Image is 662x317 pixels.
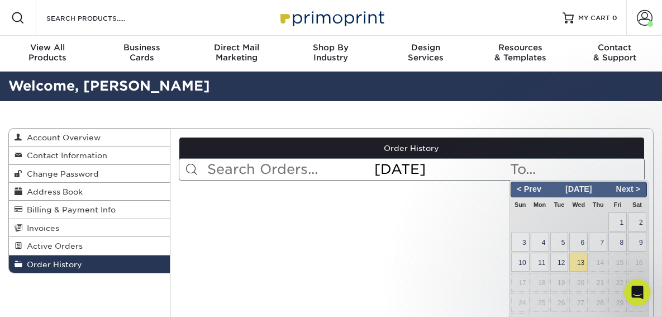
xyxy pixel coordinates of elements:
[578,13,610,23] span: MY CART
[569,273,588,292] span: 20
[275,6,387,30] img: Primoprint
[94,42,189,53] span: Business
[511,197,530,212] th: Sun
[22,205,116,214] span: Billing & Payment Info
[608,233,627,252] span: 8
[22,260,82,269] span: Order History
[569,253,588,272] span: 13
[569,293,588,312] span: 27
[284,36,378,72] a: Shop ByIndustry
[531,293,549,312] span: 25
[473,36,567,72] a: Resources& Templates
[628,212,646,231] span: 2
[627,197,647,212] th: Sat
[608,212,627,231] span: 1
[511,293,530,312] span: 24
[9,256,170,273] a: Order History
[628,253,646,272] span: 16
[284,42,378,63] div: Industry
[9,183,170,201] a: Address Book
[550,273,569,292] span: 19
[569,197,588,212] th: Wed
[373,159,508,180] input: From...
[378,42,473,63] div: Services
[512,183,546,196] span: < Prev
[473,42,567,53] span: Resources
[569,233,588,252] span: 6
[608,273,627,292] span: 22
[511,253,530,272] span: 10
[550,293,569,312] span: 26
[189,36,284,72] a: Direct MailMarketing
[22,151,107,160] span: Contact Information
[22,187,83,196] span: Address Book
[9,219,170,237] a: Invoices
[9,165,170,183] a: Change Password
[511,273,530,292] span: 17
[378,36,473,72] a: DesignServices
[608,293,627,312] span: 29
[22,242,83,250] span: Active Orders
[530,197,550,212] th: Mon
[531,253,549,272] span: 11
[589,233,607,252] span: 7
[473,42,567,63] div: & Templates
[568,42,662,63] div: & Support
[22,133,101,142] span: Account Overview
[531,233,549,252] span: 4
[9,201,170,219] a: Billing & Payment Info
[9,146,170,164] a: Contact Information
[608,253,627,272] span: 15
[568,36,662,72] a: Contact& Support
[628,233,646,252] span: 9
[45,11,154,25] input: SEARCH PRODUCTS.....
[284,42,378,53] span: Shop By
[509,159,644,180] input: To...
[561,184,596,193] span: [DATE]
[568,42,662,53] span: Contact
[206,159,374,180] input: Search Orders...
[9,237,170,255] a: Active Orders
[189,42,284,53] span: Direct Mail
[22,169,99,178] span: Change Password
[589,253,607,272] span: 14
[589,293,607,312] span: 28
[550,197,569,212] th: Tue
[511,233,530,252] span: 3
[531,273,549,292] span: 18
[612,14,617,22] span: 0
[94,36,189,72] a: BusinessCards
[589,273,607,292] span: 21
[624,279,651,306] iframe: Intercom live chat
[628,273,646,292] span: 23
[9,129,170,146] a: Account Overview
[94,42,189,63] div: Cards
[189,42,284,63] div: Marketing
[588,197,608,212] th: Thu
[378,42,473,53] span: Design
[22,224,59,233] span: Invoices
[550,253,569,272] span: 12
[550,233,569,252] span: 5
[611,183,645,196] span: Next >
[608,197,627,212] th: Fri
[179,138,644,159] a: Order History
